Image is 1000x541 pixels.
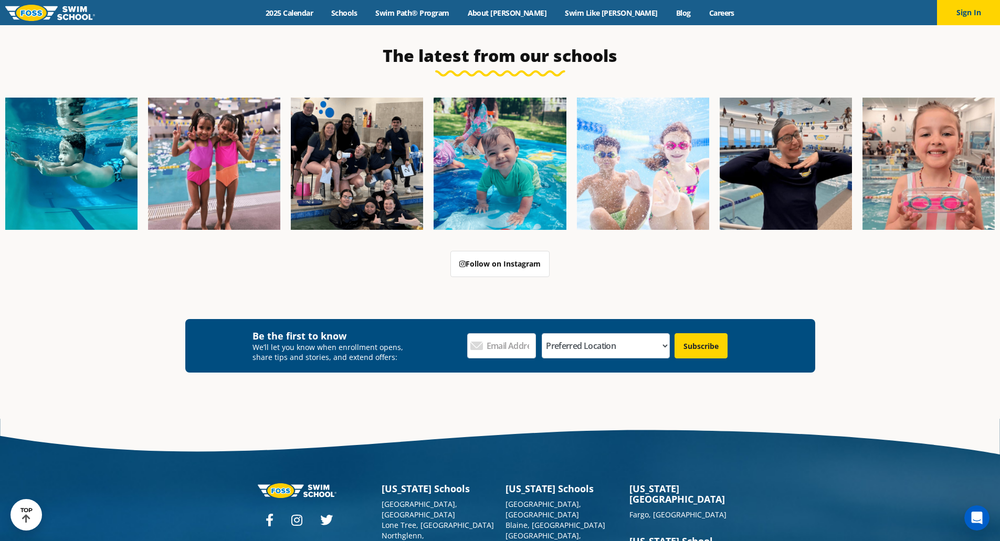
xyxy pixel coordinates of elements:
[20,507,33,523] div: TOP
[257,8,322,18] a: 2025 Calendar
[629,483,743,504] h3: [US_STATE][GEOGRAPHIC_DATA]
[434,98,566,230] img: Fa25-Website-Images-600x600.png
[5,98,138,230] img: Fa25-Website-Images-1-600x600.png
[322,8,366,18] a: Schools
[458,8,556,18] a: About [PERSON_NAME]
[148,98,280,230] img: Fa25-Website-Images-8-600x600.jpg
[467,333,536,358] input: Email Address
[667,8,700,18] a: Blog
[700,8,743,18] a: Careers
[556,8,667,18] a: Swim Like [PERSON_NAME]
[252,342,410,362] p: We’ll let you know when enrollment opens, share tips and stories, and extend offers:
[629,510,727,519] a: Fargo, [GEOGRAPHIC_DATA]
[382,483,495,494] h3: [US_STATE] Schools
[964,505,990,531] iframe: Intercom live chat
[506,520,605,530] a: Blaine, [GEOGRAPHIC_DATA]
[382,520,494,530] a: Lone Tree, [GEOGRAPHIC_DATA]
[5,5,95,21] img: FOSS Swim School Logo
[720,98,852,230] img: Fa25-Website-Images-9-600x600.jpg
[506,499,581,519] a: [GEOGRAPHIC_DATA], [GEOGRAPHIC_DATA]
[506,483,619,494] h3: [US_STATE] Schools
[675,333,728,358] input: Subscribe
[366,8,458,18] a: Swim Path® Program
[252,330,410,342] h4: Be the first to know
[862,98,995,230] img: Fa25-Website-Images-14-600x600.jpg
[258,483,336,497] img: Foss-logo-horizontal-white.svg
[450,251,550,277] a: Follow on Instagram
[291,98,423,230] img: Fa25-Website-Images-2-600x600.png
[577,98,709,230] img: FCC_FOSS_GeneralShoot_May_FallCampaign_lowres-9556-600x600.jpg
[382,499,457,519] a: [GEOGRAPHIC_DATA], [GEOGRAPHIC_DATA]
